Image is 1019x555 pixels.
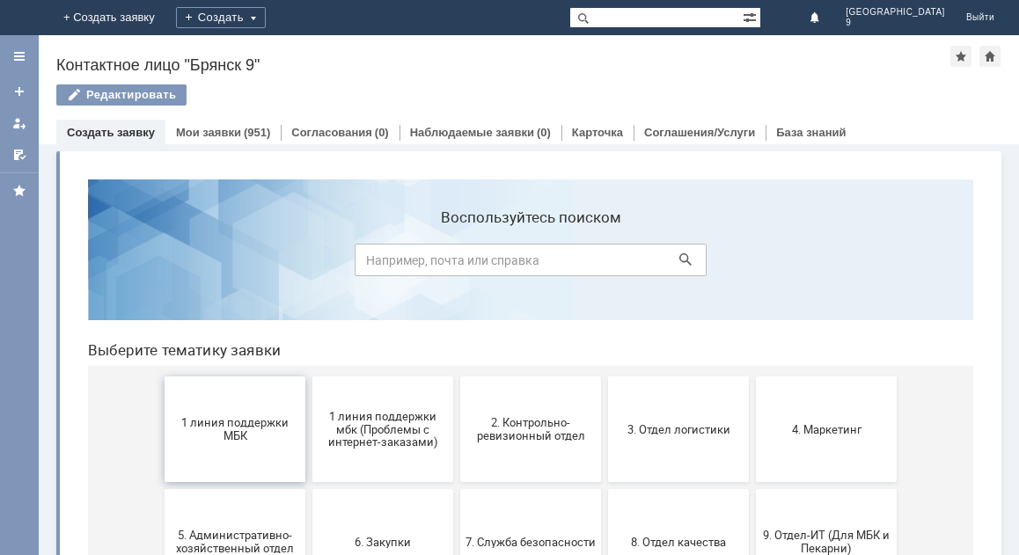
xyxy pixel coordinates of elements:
[743,8,760,25] span: Расширенный поиск
[91,324,231,429] button: 5. Административно-хозяйственный отдел
[539,369,670,383] span: 8. Отдел качества
[537,126,551,139] div: (0)
[534,436,675,542] button: Отдел-ИТ (Офис)
[979,46,1001,67] div: Сделать домашней страницей
[244,126,270,139] div: (951)
[56,56,950,74] div: Контактное лицо "Брянск 9"
[572,126,623,139] a: Карточка
[386,324,527,429] button: 7. Служба безопасности
[776,126,846,139] a: База знаний
[5,109,33,137] a: Мои заявки
[91,211,231,317] button: 1 линия поддержки МБК
[238,324,379,429] button: 6. Закупки
[539,257,670,270] span: 3. Отдел логистики
[687,363,817,390] span: 9. Отдел-ИТ (Для МБК и Пекарни)
[244,482,374,495] span: Отдел ИТ (1С)
[644,126,755,139] a: Соглашения/Услуги
[846,18,945,28] span: 9
[5,141,33,169] a: Мои согласования
[682,211,823,317] button: 4. Маркетинг
[950,46,971,67] div: Добавить в избранное
[539,482,670,495] span: Отдел-ИТ (Офис)
[386,436,527,542] button: Отдел-ИТ (Битрикс24 и CRM)
[244,244,374,283] span: 1 линия поддержки мбк (Проблемы с интернет-заказами)
[682,436,823,542] button: Финансовый отдел
[392,476,522,502] span: Отдел-ИТ (Битрикс24 и CRM)
[375,126,389,139] div: (0)
[281,78,633,111] input: Например, почта или справка
[238,211,379,317] button: 1 линия поддержки мбк (Проблемы с интернет-заказами)
[392,251,522,277] span: 2. Контрольно-ревизионный отдел
[96,482,226,495] span: Бухгалтерия (для мбк)
[386,211,527,317] button: 2. Контрольно-ревизионный отдел
[14,176,899,194] header: Выберите тематику заявки
[682,324,823,429] button: 9. Отдел-ИТ (Для МБК и Пекарни)
[281,43,633,61] label: Воспользуйтесь поиском
[392,369,522,383] span: 7. Служба безопасности
[176,126,241,139] a: Мои заявки
[687,257,817,270] span: 4. Маркетинг
[410,126,534,139] a: Наблюдаемые заявки
[846,7,945,18] span: [GEOGRAPHIC_DATA]
[244,369,374,383] span: 6. Закупки
[96,363,226,390] span: 5. Административно-хозяйственный отдел
[5,77,33,106] a: Создать заявку
[176,7,266,28] div: Создать
[96,251,226,277] span: 1 линия поддержки МБК
[238,436,379,542] button: Отдел ИТ (1С)
[91,436,231,542] button: Бухгалтерия (для мбк)
[687,482,817,495] span: Финансовый отдел
[534,211,675,317] button: 3. Отдел логистики
[291,126,372,139] a: Согласования
[67,126,155,139] a: Создать заявку
[534,324,675,429] button: 8. Отдел качества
